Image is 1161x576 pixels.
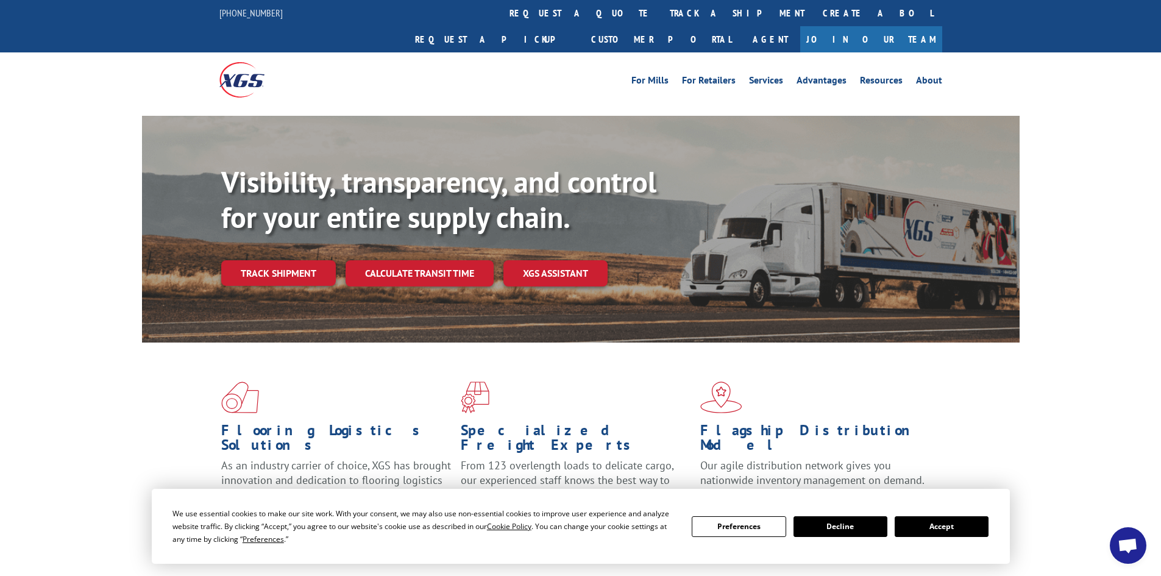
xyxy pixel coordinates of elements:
[794,516,887,537] button: Decline
[221,382,259,413] img: xgs-icon-total-supply-chain-intelligence-red
[749,76,783,89] a: Services
[503,260,608,286] a: XGS ASSISTANT
[487,521,531,532] span: Cookie Policy
[461,423,691,458] h1: Specialized Freight Experts
[221,423,452,458] h1: Flooring Logistics Solutions
[406,26,582,52] a: Request a pickup
[692,516,786,537] button: Preferences
[740,26,800,52] a: Agent
[172,507,677,546] div: We use essential cookies to make our site work. With your consent, we may also use non-essential ...
[700,382,742,413] img: xgs-icon-flagship-distribution-model-red
[461,458,691,513] p: From 123 overlength loads to delicate cargo, our experienced staff knows the best way to move you...
[700,423,931,458] h1: Flagship Distribution Model
[860,76,903,89] a: Resources
[221,163,656,236] b: Visibility, transparency, and control for your entire supply chain.
[461,382,489,413] img: xgs-icon-focused-on-flooring-red
[346,260,494,286] a: Calculate transit time
[582,26,740,52] a: Customer Portal
[1110,527,1146,564] div: Open chat
[916,76,942,89] a: About
[221,458,451,502] span: As an industry carrier of choice, XGS has brought innovation and dedication to flooring logistics...
[700,458,925,487] span: Our agile distribution network gives you nationwide inventory management on demand.
[219,7,283,19] a: [PHONE_NUMBER]
[243,534,284,544] span: Preferences
[895,516,989,537] button: Accept
[631,76,669,89] a: For Mills
[797,76,847,89] a: Advantages
[152,489,1010,564] div: Cookie Consent Prompt
[682,76,736,89] a: For Retailers
[221,260,336,286] a: Track shipment
[800,26,942,52] a: Join Our Team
